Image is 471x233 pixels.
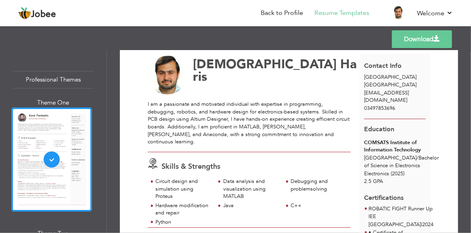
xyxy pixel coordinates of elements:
a: Download [392,30,452,48]
img: jobee.io [18,7,31,20]
span: [GEOGRAPHIC_DATA] [364,73,417,81]
span: Haris [193,56,357,85]
a: Resume Templates [314,8,369,18]
a: Jobee [18,7,56,20]
div: COMSATS Institute of Information Technology [364,139,426,154]
span: | [421,221,423,228]
span: [GEOGRAPHIC_DATA] Bachelor of Science in Electronics [364,154,439,169]
span: [GEOGRAPHIC_DATA] [364,81,417,88]
span: / [417,154,419,162]
span: (2025) [391,170,404,177]
a: Back to Profile [261,8,303,18]
div: Professional Themes [13,71,94,88]
div: Python [155,218,211,226]
span: Contact Info [364,61,402,70]
a: Welcome [417,8,453,18]
span: [DEMOGRAPHIC_DATA] [193,56,337,73]
span: Education [364,125,394,134]
span: Skills & Strengths [161,162,220,172]
div: Hardware modification and repair [155,202,211,217]
span: Electronics [364,170,389,177]
span: 03497853696 [364,105,395,112]
div: Data analysis and visualization using MATLAB [223,178,278,200]
div: Debugging and problemsolving [291,178,346,193]
span: Jobee [31,10,56,19]
img: No image [148,55,187,95]
p: IEE [GEOGRAPHIC_DATA] 2024 [369,213,434,229]
img: Profile Img [392,6,405,19]
div: Java [223,202,278,210]
span: Certifications [364,187,404,203]
span: ROBATIC FIGHT Runner Up [369,205,433,212]
div: I am a passionate and motivated individual with expertise in programming, debugging, robotics, an... [148,101,351,145]
div: C++ [291,202,346,210]
span: [EMAIL_ADDRESS][DOMAIN_NAME] [364,89,409,104]
div: Circuit design and simulation using Proteus [155,178,211,200]
div: Theme One [13,99,94,107]
span: 2.5 GPA [364,178,383,185]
